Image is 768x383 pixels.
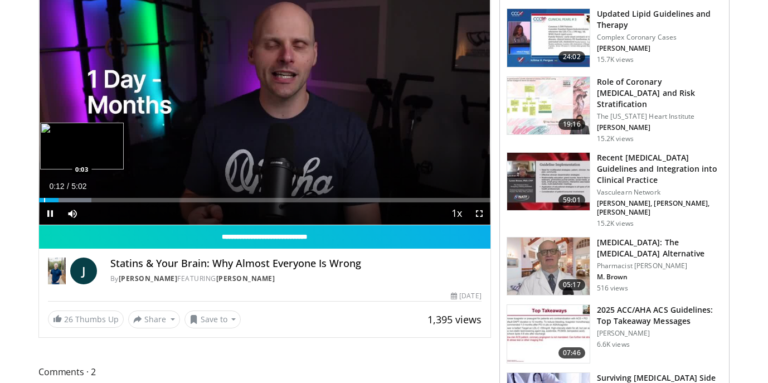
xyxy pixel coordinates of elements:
span: 07:46 [558,347,585,358]
img: Dr. Jordan Rennicke [48,258,66,284]
p: 15.7K views [597,55,634,64]
p: 15.2K views [597,219,634,228]
button: Mute [61,202,84,225]
img: 77f671eb-9394-4acc-bc78-a9f077f94e00.150x105_q85_crop-smart_upscale.jpg [507,9,590,67]
p: [PERSON_NAME], [PERSON_NAME], [PERSON_NAME] [597,199,722,217]
p: [PERSON_NAME] [597,44,722,53]
p: 15.2K views [597,134,634,143]
img: 87825f19-cf4c-4b91-bba1-ce218758c6bb.150x105_q85_crop-smart_upscale.jpg [507,153,590,211]
span: Comments 2 [38,365,491,379]
a: 26 Thumbs Up [48,311,124,328]
span: 59:01 [558,195,585,206]
a: [PERSON_NAME] [119,274,178,283]
p: M. Brown [597,273,722,282]
span: / [67,182,69,191]
a: 24:02 Updated Lipid Guidelines and Therapy Complex Coronary Cases [PERSON_NAME] 15.7K views [507,8,722,67]
a: 05:17 [MEDICAL_DATA]: The [MEDICAL_DATA] Alternative Pharmacist [PERSON_NAME] M. Brown 516 views [507,237,722,296]
span: 5:02 [71,182,86,191]
div: [DATE] [451,291,481,301]
h3: Recent [MEDICAL_DATA] Guidelines and Integration into Clinical Practice [597,152,722,186]
span: 26 [64,314,73,324]
a: 59:01 Recent [MEDICAL_DATA] Guidelines and Integration into Clinical Practice Vasculearn Network ... [507,152,722,228]
span: 05:17 [558,279,585,290]
p: Complex Coronary Cases [597,33,722,42]
img: 1efa8c99-7b8a-4ab5-a569-1c219ae7bd2c.150x105_q85_crop-smart_upscale.jpg [507,77,590,135]
a: 19:16 Role of Coronary [MEDICAL_DATA] and Risk Stratification The [US_STATE] Heart Institute [PER... [507,76,722,143]
span: 24:02 [558,51,585,62]
button: Save to [184,311,241,328]
button: Playback Rate [446,202,468,225]
p: The [US_STATE] Heart Institute [597,112,722,121]
p: Vasculearn Network [597,188,722,197]
a: J [70,258,97,284]
button: Fullscreen [468,202,490,225]
a: 07:46 2025 ACC/AHA ACS Guidelines: Top Takeaway Messages [PERSON_NAME] 6.6K views [507,304,722,363]
h3: 2025 ACC/AHA ACS Guidelines: Top Takeaway Messages [597,304,722,327]
button: Share [128,311,180,328]
span: 19:16 [558,119,585,130]
div: By FEATURING [110,274,482,284]
h4: Statins & Your Brain: Why Almost Everyone Is Wrong [110,258,482,270]
h3: [MEDICAL_DATA]: The [MEDICAL_DATA] Alternative [597,237,722,259]
span: 1,395 views [427,313,482,326]
span: 0:12 [49,182,64,191]
button: Pause [39,202,61,225]
div: Progress Bar [39,198,490,202]
p: 516 views [597,284,628,293]
p: [PERSON_NAME] [597,123,722,132]
h3: Role of Coronary [MEDICAL_DATA] and Risk Stratification [597,76,722,110]
img: image.jpeg [40,123,124,169]
h3: Updated Lipid Guidelines and Therapy [597,8,722,31]
p: [PERSON_NAME] [597,329,722,338]
img: 369ac253-1227-4c00-b4e1-6e957fd240a8.150x105_q85_crop-smart_upscale.jpg [507,305,590,363]
a: [PERSON_NAME] [216,274,275,283]
p: 6.6K views [597,340,630,349]
p: Pharmacist [PERSON_NAME] [597,261,722,270]
img: ce9609b9-a9bf-4b08-84dd-8eeb8ab29fc6.150x105_q85_crop-smart_upscale.jpg [507,237,590,295]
